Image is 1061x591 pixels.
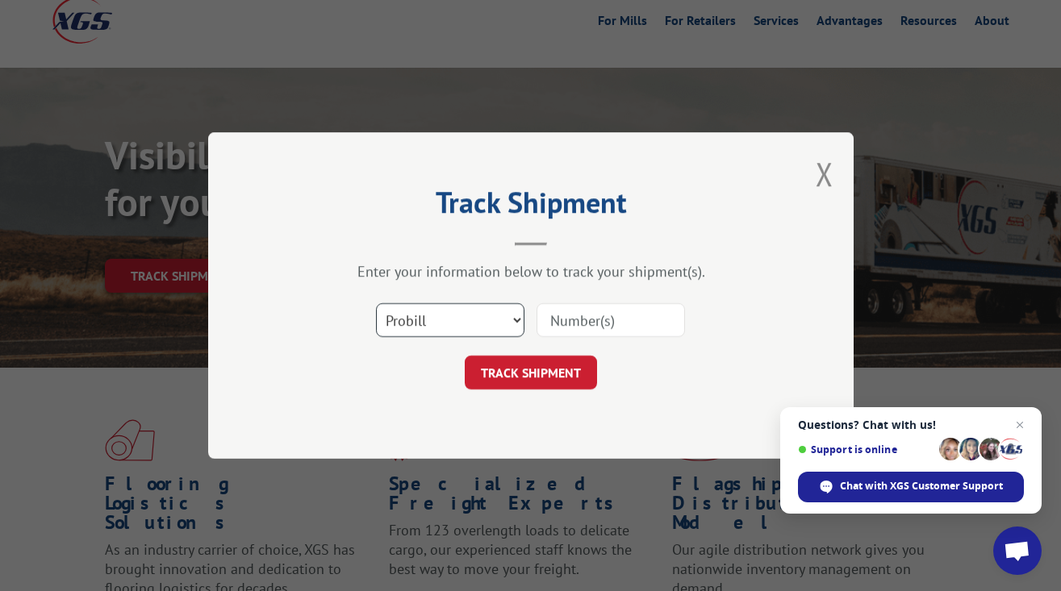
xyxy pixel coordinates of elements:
[1010,415,1030,435] span: Close chat
[289,191,773,222] h2: Track Shipment
[537,303,685,337] input: Number(s)
[798,418,1024,431] span: Questions? Chat with us!
[798,443,934,456] span: Support is online
[465,356,597,389] button: TRACK SHIPMENT
[993,526,1042,575] div: Open chat
[840,479,1003,493] span: Chat with XGS Customer Support
[289,262,773,281] div: Enter your information below to track your shipment(s).
[798,472,1024,502] div: Chat with XGS Customer Support
[816,152,833,195] button: Close modal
